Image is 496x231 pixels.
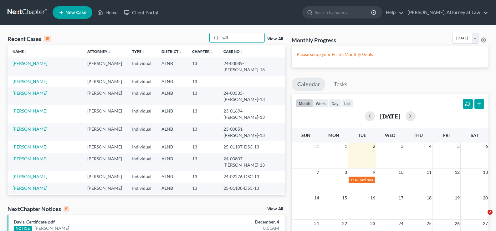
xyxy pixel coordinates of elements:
[297,51,483,58] p: Please setup your Firm's Monthly Goals
[187,171,218,182] td: 13
[428,143,432,150] span: 4
[156,141,187,153] td: ALNB
[370,194,376,202] span: 16
[240,50,243,54] i: unfold_more
[156,105,187,123] td: ALNB
[127,87,156,105] td: Individual
[292,36,336,44] h3: Monthly Progress
[82,141,127,153] td: [PERSON_NAME]
[13,61,47,66] a: [PERSON_NAME]
[187,105,218,123] td: 13
[8,205,69,213] div: NextChapter Notices
[301,133,310,138] span: Sun
[313,99,329,108] button: week
[341,194,348,202] span: 15
[218,171,285,182] td: 24-02276-DSC-13
[156,87,187,105] td: ALNB
[221,33,264,42] input: Search by name...
[13,156,47,161] a: [PERSON_NAME]
[454,194,460,202] span: 19
[107,50,111,54] i: unfold_more
[127,194,156,206] td: Individual
[292,78,325,91] a: Calendar
[482,168,488,176] span: 13
[187,153,218,171] td: 13
[443,133,450,138] span: Fri
[156,183,187,194] td: ALNB
[156,171,187,182] td: ALNB
[156,153,187,171] td: ALNB
[82,194,127,206] td: [PERSON_NAME]
[398,220,404,227] span: 24
[426,168,432,176] span: 11
[82,183,127,194] td: [PERSON_NAME]
[341,99,353,108] button: list
[344,168,348,176] span: 8
[218,87,285,105] td: 24-00535-[PERSON_NAME]-13
[65,10,86,15] span: New Case
[121,7,161,18] a: Client Portal
[454,220,460,227] span: 26
[344,143,348,150] span: 1
[13,126,47,132] a: [PERSON_NAME]
[64,206,69,212] div: 6
[132,49,145,54] a: Typeunfold_more
[13,49,28,54] a: Nameunfold_more
[192,49,213,54] a: Chapterunfold_more
[482,194,488,202] span: 20
[316,168,320,176] span: 7
[218,105,285,123] td: 23-01694-[PERSON_NAME]-13
[127,141,156,153] td: Individual
[218,183,285,194] td: 25-01108-DSC-13
[161,49,182,54] a: Districtunfold_more
[328,78,353,91] a: Tasks
[350,178,357,182] span: 11a
[82,123,127,141] td: [PERSON_NAME]
[218,153,285,171] td: 24-00807-[PERSON_NAME]-13
[385,133,395,138] span: Wed
[13,90,47,96] a: [PERSON_NAME]
[187,183,218,194] td: 13
[187,58,218,75] td: 13
[13,144,47,149] a: [PERSON_NAME]
[267,37,283,41] a: View All
[457,143,460,150] span: 5
[82,171,127,182] td: [PERSON_NAME]
[127,123,156,141] td: Individual
[82,87,127,105] td: [PERSON_NAME]
[178,50,182,54] i: unfold_more
[314,220,320,227] span: 21
[187,87,218,105] td: 13
[218,123,285,141] td: 23-00851-[PERSON_NAME]-13
[44,36,51,42] div: 15
[156,123,187,141] td: ALNB
[87,49,111,54] a: Attorneyunfold_more
[358,133,366,138] span: Tue
[314,143,320,150] span: 31
[370,220,376,227] span: 23
[13,174,47,179] a: [PERSON_NAME]
[426,194,432,202] span: 18
[127,171,156,182] td: Individual
[82,105,127,123] td: [PERSON_NAME]
[485,143,488,150] span: 6
[127,153,156,171] td: Individual
[488,210,493,215] span: 2
[13,79,47,84] a: [PERSON_NAME]
[328,133,339,138] span: Mon
[475,210,490,225] iframe: Intercom live chat
[187,141,218,153] td: 13
[210,50,213,54] i: unfold_more
[82,58,127,75] td: [PERSON_NAME]
[8,35,51,43] div: Recent Cases
[187,194,218,206] td: 13
[218,58,285,75] td: 24-03089-[PERSON_NAME]-13
[141,50,145,54] i: unfold_more
[341,220,348,227] span: 22
[127,183,156,194] td: Individual
[314,194,320,202] span: 14
[94,7,121,18] a: Home
[404,7,488,18] a: [PERSON_NAME], Attorney at Law
[315,7,372,18] input: Search by name...
[357,178,424,182] span: Confirmation Date for [PERSON_NAME]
